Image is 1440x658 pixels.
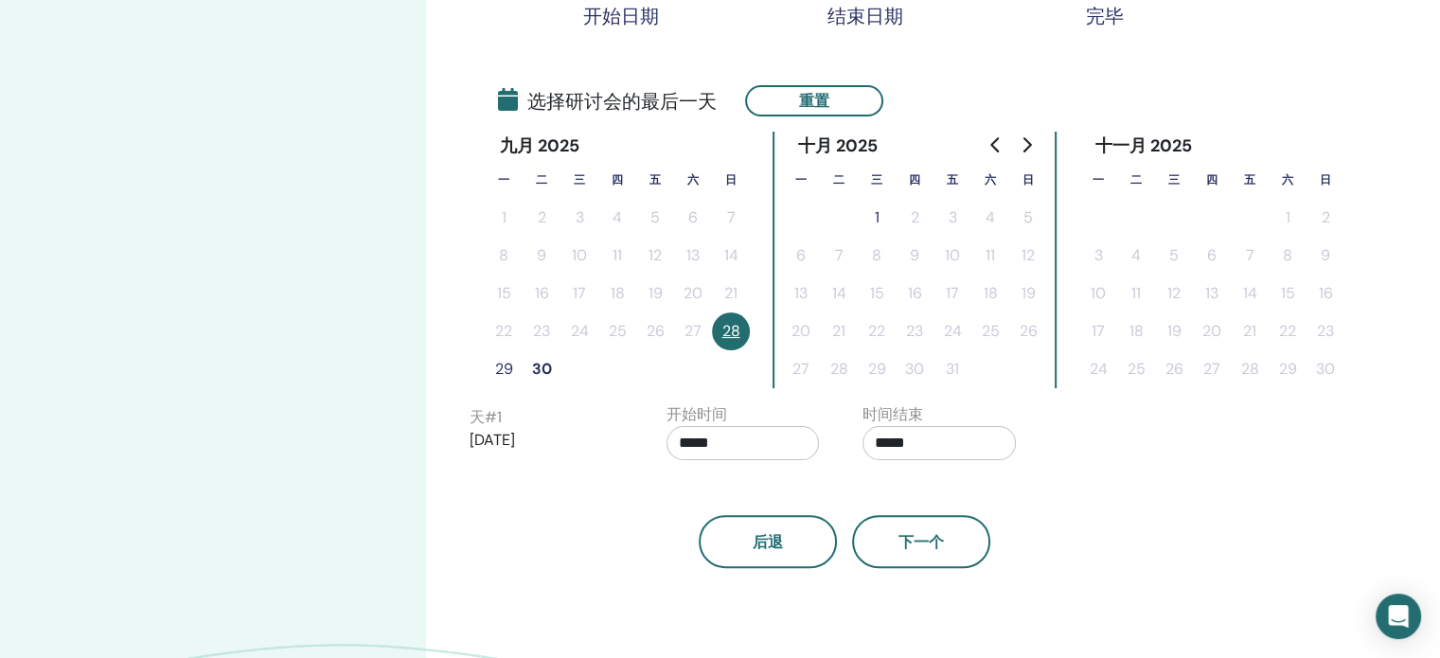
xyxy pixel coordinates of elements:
[598,237,636,275] button: 11
[470,406,502,429] label: 天 # 1
[523,350,560,388] button: 30
[971,161,1009,199] th: 星期六
[1193,312,1231,350] button: 20
[485,237,523,275] button: 8
[1009,275,1047,312] button: 19
[1117,161,1155,199] th: 星期二
[971,237,1009,275] button: 11
[782,275,820,312] button: 13
[1193,161,1231,199] th: 星期四
[933,312,971,350] button: 24
[896,199,933,237] button: 2
[1376,594,1421,639] div: Open Intercom Messenger
[1231,161,1269,199] th: 星期五
[485,350,523,388] button: 29
[1079,237,1117,275] button: 3
[1231,275,1269,312] button: 14
[820,275,858,312] button: 14
[1307,350,1344,388] button: 30
[1307,312,1344,350] button: 23
[1117,312,1155,350] button: 18
[523,199,560,237] button: 2
[498,87,717,116] span: 选择研讨会的最后一天
[485,312,523,350] button: 22
[598,275,636,312] button: 18
[1231,237,1269,275] button: 7
[1269,312,1307,350] button: 22
[971,275,1009,312] button: 18
[674,237,712,275] button: 13
[1155,312,1193,350] button: 19
[1079,350,1117,388] button: 24
[933,161,971,199] th: 星期五
[1269,350,1307,388] button: 29
[712,312,750,350] button: 28
[1231,350,1269,388] button: 28
[1193,275,1231,312] button: 13
[896,275,933,312] button: 16
[820,350,858,388] button: 28
[858,199,896,237] button: 1
[782,312,820,350] button: 20
[1193,237,1231,275] button: 6
[560,275,598,312] button: 17
[636,161,674,199] th: 星期五
[782,237,820,275] button: 6
[981,126,1011,164] button: Go to previous month
[1009,199,1047,237] button: 5
[560,161,598,199] th: 星期三
[560,199,598,237] button: 3
[523,237,560,275] button: 9
[523,161,560,199] th: 星期二
[896,237,933,275] button: 9
[782,350,820,388] button: 27
[1155,350,1193,388] button: 26
[818,5,913,27] div: 结束日期
[1058,5,1152,27] div: 完毕
[712,275,750,312] button: 21
[858,237,896,275] button: 8
[1009,161,1047,199] th: 星期日
[523,312,560,350] button: 23
[712,237,750,275] button: 14
[896,312,933,350] button: 23
[485,132,596,161] div: 九月 2025
[636,312,674,350] button: 26
[560,312,598,350] button: 24
[753,532,783,552] span: 后退
[858,350,896,388] button: 29
[898,532,944,552] span: 下一个
[1269,199,1307,237] button: 1
[1269,237,1307,275] button: 8
[485,199,523,237] button: 1
[598,161,636,199] th: 星期四
[1307,275,1344,312] button: 16
[933,350,971,388] button: 31
[1231,312,1269,350] button: 21
[896,350,933,388] button: 30
[1117,275,1155,312] button: 11
[560,237,598,275] button: 10
[820,161,858,199] th: 星期二
[852,515,990,568] button: 下一个
[636,237,674,275] button: 12
[674,161,712,199] th: 星期六
[674,199,712,237] button: 6
[1155,161,1193,199] th: 星期三
[820,312,858,350] button: 21
[1269,161,1307,199] th: 星期六
[933,199,971,237] button: 3
[858,161,896,199] th: 星期三
[1307,199,1344,237] button: 2
[674,312,712,350] button: 27
[896,161,933,199] th: 星期四
[470,429,623,452] p: [DATE]
[1269,275,1307,312] button: 15
[1079,132,1207,161] div: 十一月 2025
[820,237,858,275] button: 7
[858,312,896,350] button: 22
[1079,275,1117,312] button: 10
[598,312,636,350] button: 25
[636,275,674,312] button: 19
[1117,350,1155,388] button: 25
